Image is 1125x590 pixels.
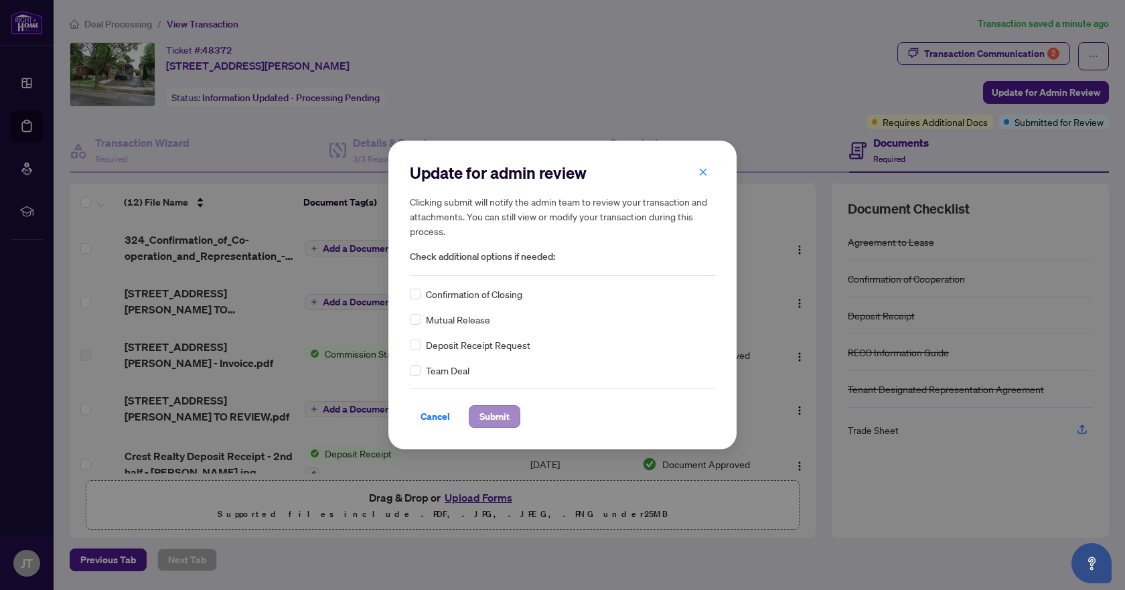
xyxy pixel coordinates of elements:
span: Submit [479,406,510,427]
span: Deposit Receipt Request [426,338,530,352]
span: close [698,167,708,177]
span: Check additional options if needed: [410,249,715,265]
span: Cancel [421,406,450,427]
button: Cancel [410,405,461,428]
span: Mutual Release [426,312,490,327]
button: Submit [469,405,520,428]
button: Open asap [1071,543,1112,583]
span: Team Deal [426,363,469,378]
span: Confirmation of Closing [426,287,522,301]
h2: Update for admin review [410,162,715,183]
h5: Clicking submit will notify the admin team to review your transaction and attachments. You can st... [410,194,715,238]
